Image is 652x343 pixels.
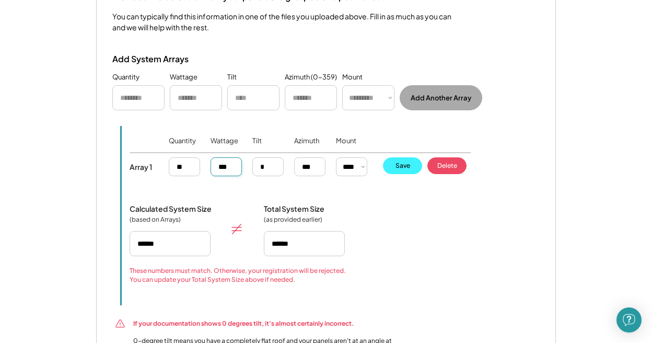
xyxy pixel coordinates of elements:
[130,162,152,171] div: Array 1
[112,11,452,33] div: You can typically find this information in one of the files you uploaded above. Fill in as much a...
[342,72,363,83] div: Mount
[285,72,337,83] div: Azimuth (0-359)
[616,307,642,333] div: Open Intercom Messenger
[170,72,197,83] div: Wattage
[133,319,354,327] font: If your documentation shows 0 degrees tilt, it's almost certainly incorrect.
[211,136,238,160] div: Wattage
[264,215,322,224] div: (as provided earlier)
[169,136,196,160] div: Quantity
[264,204,324,213] div: Total System Size
[112,72,139,83] div: Quantity
[427,157,467,174] button: Delete
[130,215,182,224] div: (based on Arrays)
[227,72,237,83] div: Tilt
[294,136,319,160] div: Azimuth
[130,204,212,213] div: Calculated System Size
[336,136,356,160] div: Mount
[383,157,422,174] button: Save
[130,267,346,284] div: These numbers must match. Otherwise, your registration will be rejected. You can update your Tota...
[400,85,482,110] button: Add Another Array
[252,136,262,160] div: Tilt
[112,54,217,65] div: Add System Arrays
